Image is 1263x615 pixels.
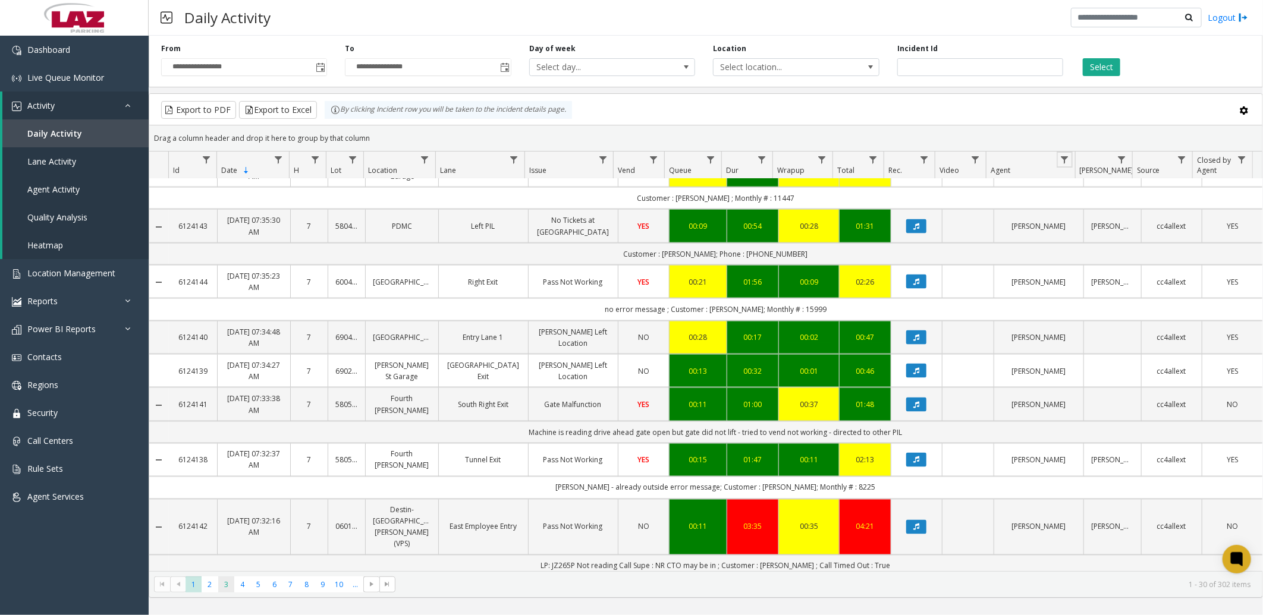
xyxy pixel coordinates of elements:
[347,576,363,592] span: Page 11
[176,521,211,532] a: 6124142
[12,465,21,474] img: 'icon'
[2,92,149,119] a: Activity
[847,399,884,410] a: 01:48
[991,165,1010,175] span: Agent
[299,576,315,592] span: Page 8
[161,43,181,54] label: From
[403,579,1251,589] kendo-pager-info: 1 - 30 of 302 items
[12,493,21,502] img: 'icon'
[677,399,720,410] div: 00:11
[967,152,984,168] a: Video Filter Menu
[27,156,76,167] span: Lane Activity
[637,277,649,287] span: YES
[536,455,611,466] a: Pass Not Working
[149,400,169,410] a: Collapse Details
[225,270,282,293] a: [DATE] 07:35:23 AM
[727,165,739,175] span: Dur
[498,59,511,75] span: Toggle popup
[1091,276,1134,288] a: [PERSON_NAME]
[186,576,202,592] span: Page 1
[734,332,771,343] a: 00:17
[1149,276,1195,288] a: cc4allext
[786,276,832,288] a: 00:09
[298,276,321,288] a: 7
[1001,332,1076,343] a: [PERSON_NAME]
[373,393,431,415] a: Fourth [PERSON_NAME]
[1149,365,1195,377] a: cc4allext
[12,102,21,111] img: 'icon'
[734,399,771,410] a: 01:00
[847,521,884,532] a: 04:21
[529,43,576,54] label: Day of week
[637,455,649,465] span: YES
[734,220,771,232] a: 00:54
[626,332,662,343] a: NO
[417,152,433,168] a: Location Filter Menu
[331,105,340,115] img: infoIcon.svg
[1091,220,1134,232] a: [PERSON_NAME]
[331,576,347,592] span: Page 10
[536,215,611,237] a: No Tickets at [GEOGRAPHIC_DATA]
[847,332,884,343] div: 00:47
[1091,521,1134,532] a: [PERSON_NAME]
[446,276,521,288] a: Right Exit
[446,359,521,382] a: [GEOGRAPHIC_DATA] Exit
[1001,220,1076,232] a: [PERSON_NAME]
[734,521,771,532] a: 03:35
[1001,399,1076,410] a: [PERSON_NAME]
[27,239,63,251] span: Heatmap
[325,101,572,119] div: By clicking Incident row you will be taken to the incident details page.
[1209,276,1255,288] a: YES
[638,522,649,532] span: NO
[786,220,832,232] a: 00:28
[149,456,169,465] a: Collapse Details
[161,101,236,119] button: Export to PDF
[298,332,321,343] a: 7
[174,165,180,175] span: Id
[225,326,282,349] a: [DATE] 07:34:48 AM
[169,477,1262,499] td: [PERSON_NAME] - already outside error message; Customer : [PERSON_NAME]; Monthly # : 8225
[218,576,234,592] span: Page 3
[176,276,211,288] a: 6124144
[1057,152,1073,168] a: Agent Filter Menu
[637,221,649,231] span: YES
[169,555,1262,576] td: LP: JZ265P Not reading Call Supe : NR CTO may be in ; Customer : [PERSON_NAME] ; Call Timed Out :...
[12,409,21,418] img: 'icon'
[161,3,172,32] img: pageIcon
[838,165,855,175] span: Total
[847,365,884,377] div: 00:46
[225,449,282,471] a: [DATE] 07:32:37 AM
[298,399,321,410] a: 7
[626,276,662,288] a: YES
[2,203,149,231] a: Quality Analysis
[786,521,832,532] a: 00:35
[754,152,770,168] a: Dur Filter Menu
[626,220,662,232] a: YES
[202,576,218,592] span: Page 2
[446,521,521,532] a: East Employee Entry
[1001,521,1076,532] a: [PERSON_NAME]
[786,332,832,343] a: 00:02
[239,101,317,119] button: Export to Excel
[12,381,21,390] img: 'icon'
[176,220,211,232] a: 6124143
[373,220,431,232] a: PDMC
[379,576,395,593] span: Go to the last page
[677,455,720,466] a: 00:15
[786,365,832,377] div: 00:01
[12,297,21,307] img: 'icon'
[12,74,21,83] img: 'icon'
[2,175,149,203] a: Agent Activity
[2,231,149,259] a: Heatmap
[446,399,521,410] a: South Right Exit
[865,152,881,168] a: Total Filter Menu
[786,399,832,410] a: 00:37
